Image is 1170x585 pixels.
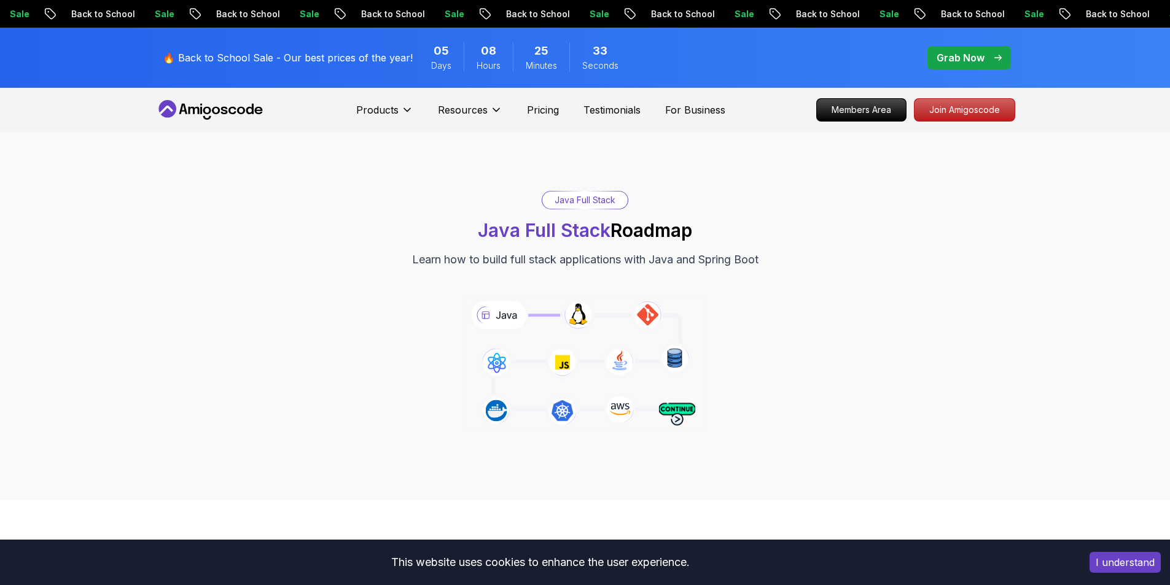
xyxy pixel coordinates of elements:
[356,103,413,127] button: Products
[632,8,716,20] p: Back to School
[777,8,860,20] p: Back to School
[571,8,610,20] p: Sale
[481,42,496,60] span: 8 Hours
[438,103,502,127] button: Resources
[434,42,449,60] span: 5 Days
[1090,552,1161,573] button: Accept cookies
[281,8,320,20] p: Sale
[914,98,1015,122] a: Join Amigoscode
[937,50,985,65] p: Grab Now
[426,8,465,20] p: Sale
[478,219,610,241] span: Java Full Stack
[356,103,399,117] p: Products
[593,42,607,60] span: 33 Seconds
[136,8,175,20] p: Sale
[431,60,451,72] span: Days
[582,60,618,72] span: Seconds
[583,103,641,117] a: Testimonials
[665,103,725,117] a: For Business
[922,8,1005,20] p: Back to School
[1005,8,1045,20] p: Sale
[527,103,559,117] a: Pricing
[197,8,281,20] p: Back to School
[52,8,136,20] p: Back to School
[1067,8,1150,20] p: Back to School
[342,8,426,20] p: Back to School
[412,251,759,268] p: Learn how to build full stack applications with Java and Spring Boot
[163,50,413,65] p: 🔥 Back to School Sale - Our best prices of the year!
[478,219,692,241] h1: Roadmap
[915,99,1015,121] p: Join Amigoscode
[860,8,900,20] p: Sale
[716,8,755,20] p: Sale
[542,192,628,209] div: Java Full Stack
[816,98,907,122] a: Members Area
[438,103,488,117] p: Resources
[526,60,557,72] span: Minutes
[817,99,906,121] p: Members Area
[534,42,548,60] span: 25 Minutes
[9,549,1071,576] div: This website uses cookies to enhance the user experience.
[487,8,571,20] p: Back to School
[477,60,501,72] span: Hours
